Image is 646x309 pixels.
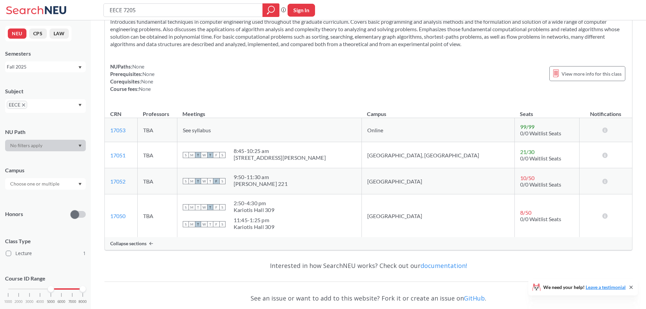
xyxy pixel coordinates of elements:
span: S [219,152,226,158]
span: W [201,221,207,227]
a: GitHub [464,294,485,302]
span: We need your help! [543,285,626,290]
span: M [189,152,195,158]
p: Course ID Range [5,275,86,283]
span: View more info for this class [562,70,622,78]
span: T [207,152,213,158]
td: TBA [137,168,177,194]
div: Interested in how SearchNEU works? Check out our [104,256,632,275]
span: S [219,178,226,184]
div: 8:45 - 10:25 am [234,148,326,154]
span: M [189,221,195,227]
a: 17052 [110,178,125,185]
span: T [207,204,213,210]
span: 99 / 99 [520,123,534,130]
td: [GEOGRAPHIC_DATA], [GEOGRAPHIC_DATA] [361,142,514,168]
span: 4000 [36,300,44,304]
td: [GEOGRAPHIC_DATA] [361,194,514,237]
svg: X to remove pill [22,103,25,107]
div: Dropdown arrow [5,140,86,151]
input: Choose one or multiple [7,180,64,188]
a: Leave a testimonial [586,284,626,290]
div: [STREET_ADDRESS][PERSON_NAME] [234,154,326,161]
span: F [213,178,219,184]
button: NEU [8,28,26,39]
input: Class, professor, course number, "phrase" [109,4,258,16]
span: None [132,63,144,70]
span: EECEX to remove pill [7,101,27,109]
div: CRN [110,110,121,118]
td: TBA [137,194,177,237]
div: magnifying glass [262,3,279,17]
label: Lecture [6,249,86,258]
div: Kariotis Hall 309 [234,224,274,230]
td: Online [361,118,514,142]
span: T [195,221,201,227]
div: Semesters [5,50,86,57]
span: None [142,71,155,77]
span: S [219,221,226,227]
span: S [183,221,189,227]
button: Sign In [288,4,315,17]
span: 1 [83,250,86,257]
span: 7000 [68,300,76,304]
button: CPS [29,28,47,39]
th: Professors [137,103,177,118]
div: NUPaths: Prerequisites: Corequisites: Course fees: [110,63,155,93]
td: TBA [137,118,177,142]
section: Introduces fundamental techniques in computer engineering used throughout the graduate curriculum... [110,18,627,48]
th: Notifications [580,103,632,118]
th: Campus [361,103,514,118]
span: T [195,152,201,158]
span: T [207,221,213,227]
span: T [195,178,201,184]
span: Collapse sections [110,240,146,247]
button: LAW [50,28,69,39]
span: 0/0 Waitlist Seats [520,181,561,188]
span: F [213,204,219,210]
span: S [219,204,226,210]
span: 6000 [57,300,65,304]
span: 3000 [25,300,34,304]
div: [PERSON_NAME] 221 [234,180,288,187]
span: 5000 [47,300,55,304]
td: [GEOGRAPHIC_DATA] [361,168,514,194]
span: W [201,152,207,158]
span: M [189,178,195,184]
span: S [183,204,189,210]
span: S [183,178,189,184]
div: 9:50 - 11:30 am [234,174,288,180]
span: M [189,204,195,210]
th: Seats [514,103,579,118]
span: None [141,78,153,84]
span: 0/0 Waitlist Seats [520,155,561,161]
div: Kariotis Hall 309 [234,207,274,213]
div: See an issue or want to add to this website? Fork it or create an issue on . [104,288,632,308]
div: Fall 2025Dropdown arrow [5,61,86,72]
span: T [207,178,213,184]
span: W [201,178,207,184]
span: 0/0 Waitlist Seats [520,130,561,136]
span: 10 / 50 [520,175,534,181]
a: 17053 [110,127,125,133]
svg: magnifying glass [267,5,275,15]
a: documentation! [420,262,467,270]
svg: Dropdown arrow [78,144,82,147]
span: F [213,221,219,227]
span: T [195,204,201,210]
span: 2000 [15,300,23,304]
span: 8 / 50 [520,209,531,216]
a: 17051 [110,152,125,158]
div: 11:45 - 1:25 pm [234,217,274,224]
div: Fall 2025 [7,63,78,71]
div: 2:50 - 4:30 pm [234,200,274,207]
span: 0/0 Waitlist Seats [520,216,561,222]
div: Dropdown arrow [5,178,86,190]
div: Collapse sections [105,237,632,250]
span: See syllabus [183,127,211,133]
svg: Dropdown arrow [78,104,82,107]
a: 17050 [110,213,125,219]
span: F [213,152,219,158]
div: Subject [5,88,86,95]
span: None [139,86,151,92]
